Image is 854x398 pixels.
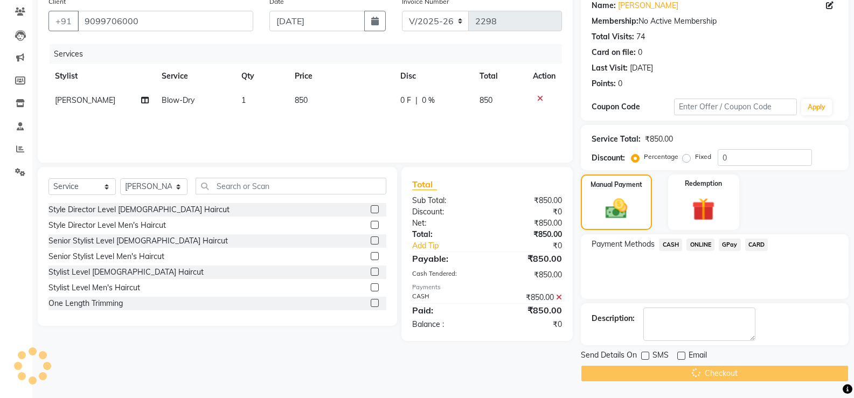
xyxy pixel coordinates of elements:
div: Stylist Level Men's Haircut [48,282,140,294]
div: Total Visits: [592,31,634,43]
div: Membership: [592,16,638,27]
button: Apply [801,99,832,115]
div: [DATE] [630,62,653,74]
img: _gift.svg [685,195,722,224]
div: ₹0 [501,240,570,252]
th: Action [526,64,562,88]
div: Last Visit: [592,62,628,74]
span: 0 % [422,95,435,106]
span: Send Details On [581,350,637,363]
div: 74 [636,31,645,43]
div: ₹850.00 [487,195,570,206]
span: SMS [652,350,669,363]
span: | [415,95,418,106]
div: Balance : [404,319,487,330]
div: ₹0 [487,206,570,218]
div: ₹850.00 [487,269,570,281]
div: Total: [404,229,487,240]
div: ₹850.00 [487,252,570,265]
div: One Length Trimming [48,298,123,309]
span: Payment Methods [592,239,655,250]
input: Search or Scan [196,178,386,194]
div: Style Director Level Men's Haircut [48,220,166,231]
div: CASH [404,292,487,303]
div: Senior Stylist Level [DEMOGRAPHIC_DATA] Haircut [48,235,228,247]
th: Disc [394,64,474,88]
div: No Active Membership [592,16,838,27]
span: 0 F [400,95,411,106]
div: Card on file: [592,47,636,58]
div: Services [50,44,570,64]
th: Qty [235,64,288,88]
div: ₹850.00 [487,218,570,229]
div: Paid: [404,304,487,317]
div: Sub Total: [404,195,487,206]
span: 1 [241,95,246,105]
img: _cash.svg [599,196,634,221]
span: CARD [745,239,768,251]
div: Discount: [404,206,487,218]
span: 850 [295,95,308,105]
div: Stylist Level [DEMOGRAPHIC_DATA] Haircut [48,267,204,278]
th: Total [473,64,526,88]
div: ₹850.00 [487,304,570,317]
span: 850 [480,95,492,105]
span: Email [689,350,707,363]
div: ₹0 [487,319,570,330]
a: Add Tip [404,240,501,252]
label: Percentage [644,152,678,162]
div: 0 [618,78,622,89]
th: Service [155,64,235,88]
input: Enter Offer / Coupon Code [674,99,797,115]
input: Search by Name/Mobile/Email/Code [78,11,253,31]
div: ₹850.00 [487,229,570,240]
div: Discount: [592,152,625,164]
th: Stylist [48,64,155,88]
label: Redemption [685,179,722,188]
span: GPay [719,239,741,251]
button: +91 [48,11,79,31]
div: Style Director Level [DEMOGRAPHIC_DATA] Haircut [48,204,230,215]
span: Blow-Dry [162,95,195,105]
div: Payable: [404,252,487,265]
div: ₹850.00 [645,134,673,145]
th: Price [288,64,394,88]
div: Senior Stylist Level Men's Haircut [48,251,164,262]
div: ₹850.00 [487,292,570,303]
span: CASH [659,239,682,251]
div: Net: [404,218,487,229]
div: Payments [412,283,562,292]
div: Points: [592,78,616,89]
label: Fixed [695,152,711,162]
label: Manual Payment [591,180,642,190]
span: [PERSON_NAME] [55,95,115,105]
div: Coupon Code [592,101,674,113]
span: Total [412,179,437,190]
div: 0 [638,47,642,58]
span: ONLINE [686,239,714,251]
div: Cash Tendered: [404,269,487,281]
div: Service Total: [592,134,641,145]
div: Description: [592,313,635,324]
